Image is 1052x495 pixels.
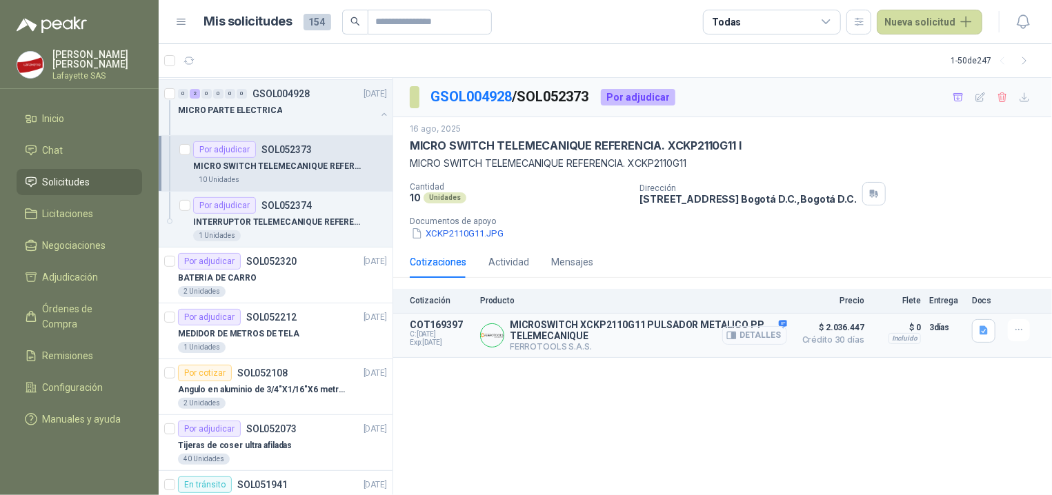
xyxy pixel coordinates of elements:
[178,272,257,285] p: BATERIA DE CARRO
[551,254,593,270] div: Mensajes
[193,141,256,158] div: Por adjudicar
[877,10,982,34] button: Nueva solicitud
[17,201,142,227] a: Licitaciones
[430,88,512,105] a: GSOL004928
[43,238,106,253] span: Negociaciones
[178,253,241,270] div: Por adjudicar
[795,296,864,305] p: Precio
[237,480,288,489] p: SOL051941
[159,359,393,415] a: Por cotizarSOL052108[DATE] Angulo en aluminio de 3/4"X1/16"X6 metros color Anolok2 Unidades
[488,254,529,270] div: Actividad
[193,216,365,229] p: INTERRUPTOR TELEMECANIQUE REFERENCIA. XY2CH13250
[178,365,232,381] div: Por cotizar
[43,143,63,158] span: Chat
[364,88,387,101] p: [DATE]
[43,270,99,285] span: Adjudicación
[246,424,297,434] p: SOL052073
[261,145,312,154] p: SOL052373
[178,398,226,409] div: 2 Unidades
[193,230,241,241] div: 1 Unidades
[639,193,856,205] p: [STREET_ADDRESS] Bogotá D.C. , Bogotá D.C.
[52,72,142,80] p: Lafayette SAS
[43,206,94,221] span: Licitaciones
[17,17,87,33] img: Logo peakr
[481,324,504,347] img: Company Logo
[480,296,787,305] p: Producto
[712,14,741,30] div: Todas
[246,312,297,322] p: SOL052212
[43,348,94,363] span: Remisiones
[201,89,212,99] div: 0
[951,50,1035,72] div: 1 - 50 de 247
[722,326,787,345] button: Detalles
[410,156,1035,171] p: MICRO SWITCH TELEMECANIQUE REFERENCIA. XCKP2110G11
[510,341,787,352] p: FERROTOOLS S.A.S.
[410,216,1046,226] p: Documentos de apoyo
[159,136,393,192] a: Por adjudicarSOL052373MICRO SWITCH TELEMECANIQUE REFERENCIA. XCKP2110G11 I10 Unidades
[252,89,310,99] p: GSOL004928
[159,303,393,359] a: Por adjudicarSOL052212[DATE] MEDIDOR DE METROS DE TELA1 Unidades
[43,111,65,126] span: Inicio
[17,137,142,163] a: Chat
[364,311,387,324] p: [DATE]
[178,104,282,117] p: MICRO PARTE ELECTRICA
[178,342,226,353] div: 1 Unidades
[889,333,921,344] div: Incluido
[364,478,387,492] p: [DATE]
[43,412,121,427] span: Manuales y ayuda
[410,139,742,153] p: MICRO SWITCH TELEMECANIQUE REFERENCIA. XCKP2110G11 I
[410,339,472,347] span: Exp: [DATE]
[639,183,856,193] p: Dirección
[430,86,590,108] p: / SOL052373
[178,421,241,437] div: Por adjudicar
[213,89,224,99] div: 0
[178,383,350,396] p: Angulo en aluminio de 3/4"X1/16"X6 metros color Anolok
[17,169,142,195] a: Solicitudes
[159,415,393,471] a: Por adjudicarSOL052073[DATE] Tijeras de coser ultra afiladas40 Unidades
[52,50,142,69] p: [PERSON_NAME] [PERSON_NAME]
[178,89,188,99] div: 0
[17,296,142,337] a: Órdenes de Compra
[43,380,103,395] span: Configuración
[246,256,297,266] p: SOL052320
[159,247,393,303] a: Por adjudicarSOL052320[DATE] BATERIA DE CARRO2 Unidades
[159,192,393,247] a: Por adjudicarSOL052374INTERRUPTOR TELEMECANIQUE REFERENCIA. XY2CH132501 Unidades
[178,309,241,325] div: Por adjudicar
[178,476,232,493] div: En tránsito
[510,319,787,341] p: MICROSWITCH XCKP2110G11 PULSADOR METALICO PP TELEMECANIQUE
[17,232,142,259] a: Negociaciones
[193,160,365,173] p: MICRO SWITCH TELEMECANIQUE REFERENCIA. XCKP2110G11 I
[410,319,472,330] p: COT169397
[225,89,235,99] div: 0
[178,439,292,452] p: Tijeras de coser ultra afiladas
[350,17,360,26] span: search
[17,105,142,132] a: Inicio
[237,368,288,378] p: SOL052108
[929,296,964,305] p: Entrega
[410,254,466,270] div: Cotizaciones
[193,197,256,214] div: Por adjudicar
[410,123,461,136] p: 16 ago, 2025
[204,12,292,32] h1: Mis solicitudes
[929,319,964,336] p: 3 días
[178,454,230,465] div: 40 Unidades
[364,255,387,268] p: [DATE]
[193,174,245,185] div: 10 Unidades
[364,423,387,436] p: [DATE]
[795,336,864,344] span: Crédito 30 días
[178,85,390,130] a: 0 2 0 0 0 0 GSOL004928[DATE] MICRO PARTE ELECTRICA
[237,89,247,99] div: 0
[410,330,472,339] span: C: [DATE]
[795,319,864,336] span: $ 2.036.447
[17,406,142,432] a: Manuales y ayuda
[601,89,675,105] div: Por adjudicar
[410,182,628,192] p: Cantidad
[17,374,142,401] a: Configuración
[17,343,142,369] a: Remisiones
[410,296,472,305] p: Cotización
[178,286,226,297] div: 2 Unidades
[17,52,43,78] img: Company Logo
[43,301,129,332] span: Órdenes de Compra
[261,201,312,210] p: SOL052374
[873,319,921,336] p: $ 0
